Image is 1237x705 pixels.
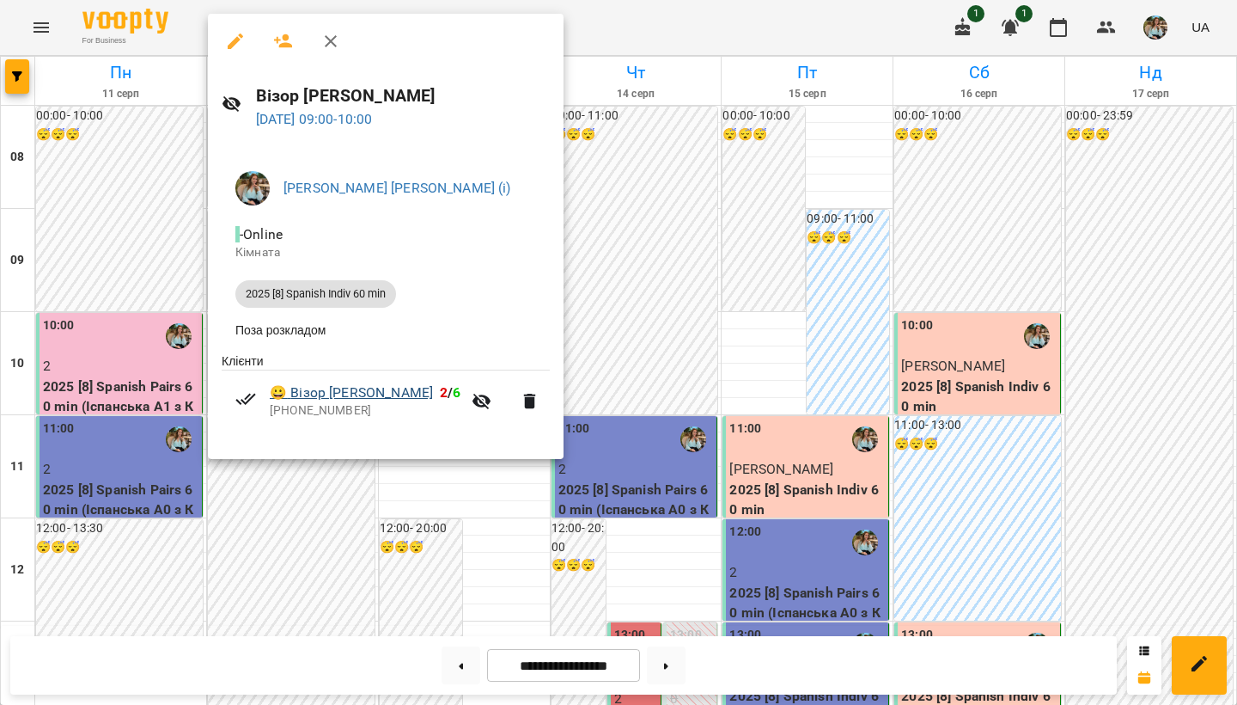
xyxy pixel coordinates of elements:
[222,315,550,346] li: Поза розкладом
[222,352,550,438] ul: Клієнти
[440,384,460,401] b: /
[283,180,511,196] a: [PERSON_NAME] [PERSON_NAME] (і)
[235,171,270,205] img: 856b7ccd7d7b6bcc05e1771fbbe895a7.jfif
[235,226,286,242] span: - Online
[235,286,396,302] span: 2025 [8] Spanish Indiv 60 min
[453,384,460,401] span: 6
[235,389,256,409] svg: Візит сплачено
[256,83,551,109] h6: Візор [PERSON_NAME]
[270,383,433,403] a: 😀 Візор [PERSON_NAME]
[235,244,536,261] p: Кімната
[256,111,373,127] a: [DATE] 09:00-10:00
[270,402,461,420] p: [PHONE_NUMBER]
[440,384,448,401] span: 2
